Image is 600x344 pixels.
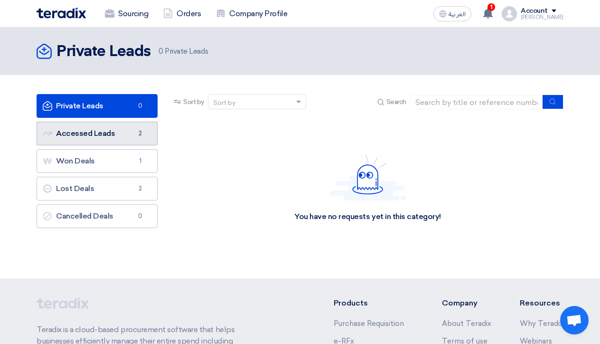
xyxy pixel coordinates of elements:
[183,97,204,107] span: Sort by
[442,319,491,328] a: About Teradix
[560,306,589,334] a: Open chat
[442,297,491,309] li: Company
[330,154,406,201] img: Hello
[521,15,563,20] div: [PERSON_NAME]
[334,319,404,328] a: Purchase Requisition
[386,97,406,107] span: Search
[334,297,414,309] li: Products
[134,129,146,138] span: 2
[449,11,466,18] span: العربية
[502,6,517,21] img: profile_test.png
[520,297,563,309] li: Resources
[37,204,158,228] a: Cancelled Deals0
[134,184,146,193] span: 2
[520,319,563,328] a: Why Teradix
[159,47,163,56] span: 0
[433,6,471,21] button: العربية
[521,7,548,15] div: Account
[134,156,146,166] span: 1
[213,98,235,108] div: Sort by
[487,3,495,11] span: 1
[410,95,543,109] input: Search by title or reference number
[97,3,156,24] a: Sourcing
[294,212,441,222] div: You have no requests yet in this category!
[159,46,208,57] span: Private Leads
[37,177,158,201] a: Lost Deals2
[37,94,158,118] a: Private Leads0
[37,8,86,19] img: Teradix logo
[208,3,295,24] a: Company Profile
[37,122,158,145] a: Accessed Leads2
[56,42,151,61] h2: Private Leads
[156,3,208,24] a: Orders
[134,211,146,221] span: 0
[134,101,146,111] span: 0
[37,149,158,173] a: Won Deals1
